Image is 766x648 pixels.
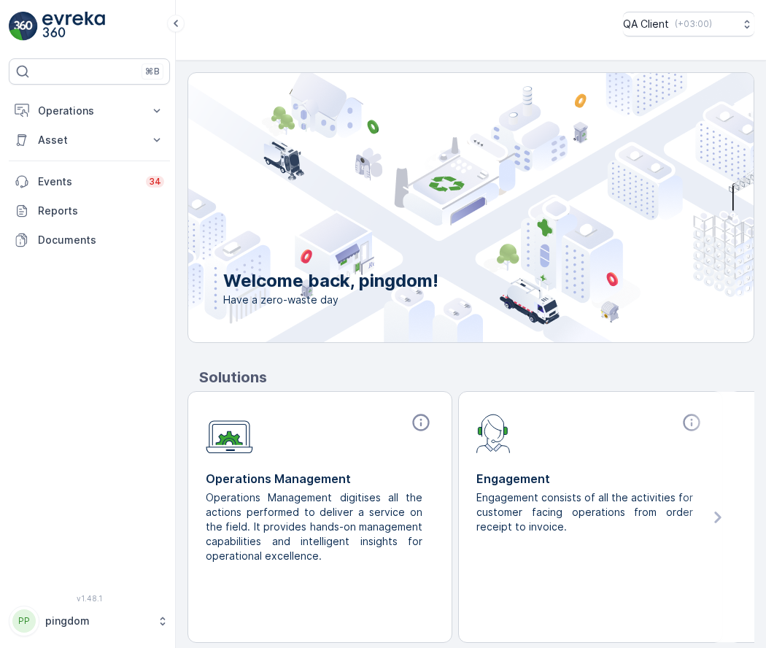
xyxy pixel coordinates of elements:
p: QA Client [623,17,669,31]
button: PPpingdom [9,606,170,636]
a: Reports [9,196,170,225]
button: Operations [9,96,170,126]
p: Documents [38,233,164,247]
img: logo_light-DOdMpM7g.png [42,12,105,41]
p: Asset [38,133,141,147]
p: Reports [38,204,164,218]
a: Events34 [9,167,170,196]
span: Have a zero-waste day [223,293,438,307]
img: city illustration [123,73,754,342]
button: QA Client(+03:00) [623,12,754,36]
p: Solutions [199,366,754,388]
p: Welcome back, pingdom! [223,269,438,293]
p: 34 [149,176,161,188]
p: Engagement consists of all the activities for customer facing operations from order receipt to in... [476,490,693,534]
p: pingdom [45,614,150,628]
img: logo [9,12,38,41]
p: Operations [38,104,141,118]
div: PP [12,609,36,633]
p: ⌘B [145,66,160,77]
a: Documents [9,225,170,255]
img: module-icon [476,412,511,453]
p: Operations Management digitises all the actions performed to deliver a service on the field. It p... [206,490,422,563]
p: Events [38,174,137,189]
span: v 1.48.1 [9,594,170,603]
img: module-icon [206,412,253,454]
p: Operations Management [206,470,434,487]
p: Engagement [476,470,705,487]
p: ( +03:00 ) [675,18,712,30]
button: Asset [9,126,170,155]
